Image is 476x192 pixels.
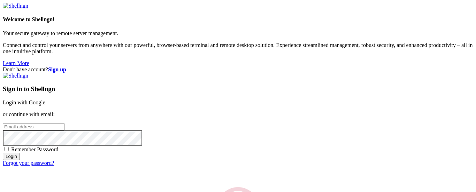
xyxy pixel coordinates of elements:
[3,66,473,73] div: Don't have account?
[3,153,20,160] input: Login
[4,147,9,151] input: Remember Password
[3,60,29,66] a: Learn More
[3,99,45,105] a: Login with Google
[3,160,54,166] a: Forgot your password?
[11,146,59,152] span: Remember Password
[3,111,473,118] p: or continue with email:
[3,16,473,23] h4: Welcome to Shellngn!
[3,123,64,130] input: Email address
[3,30,473,37] p: Your secure gateway to remote server management.
[3,85,473,93] h3: Sign in to Shellngn
[48,66,66,72] a: Sign up
[3,73,28,79] img: Shellngn
[3,3,28,9] img: Shellngn
[3,42,473,55] p: Connect and control your servers from anywhere with our powerful, browser-based terminal and remo...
